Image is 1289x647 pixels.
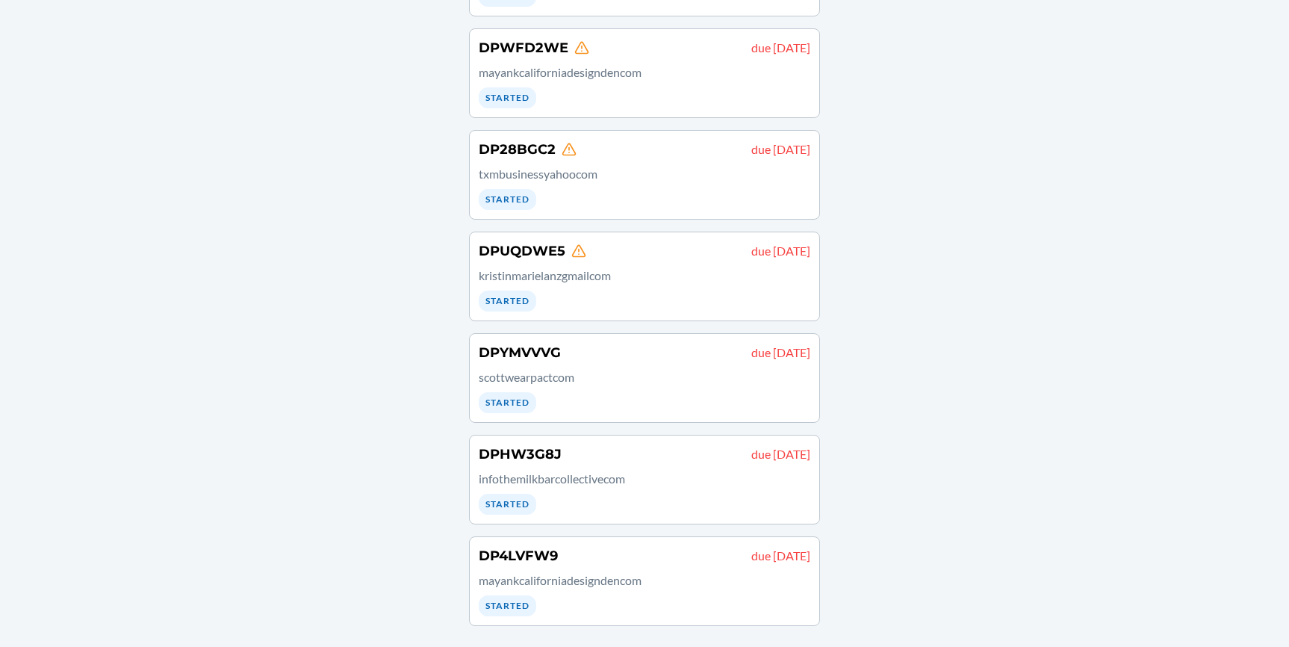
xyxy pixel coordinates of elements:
[751,344,810,362] p: due [DATE]
[469,536,820,626] a: DP4LVFW9due [DATE]mayankcaliforniadesigndencomStarted
[751,445,810,463] p: due [DATE]
[479,38,568,58] h4: DPWFD2WE
[479,343,561,362] h4: DPYMVVVG
[751,547,810,565] p: due [DATE]
[469,232,820,321] a: DPUQDWE5due [DATE]kristinmarielanzgmailcomStarted
[479,267,810,285] p: kristinmarielanzgmailcom
[479,87,536,108] div: Started
[469,333,820,423] a: DPYMVVVGdue [DATE]scottwearpactcomStarted
[479,140,556,159] h4: DP28BGC2
[469,28,820,118] a: DPWFD2WEdue [DATE]mayankcaliforniadesigndencomStarted
[751,242,810,260] p: due [DATE]
[751,140,810,158] p: due [DATE]
[479,572,810,589] p: mayankcaliforniadesigndencom
[479,445,562,464] h4: DPHW3G8J
[479,241,565,261] h4: DPUQDWE5
[479,595,536,616] div: Started
[479,189,536,210] div: Started
[479,64,810,81] p: mayankcaliforniadesigndencom
[469,435,820,524] a: DPHW3G8Jdue [DATE]infothemilkbarcollectivecomStarted
[479,494,536,515] div: Started
[479,368,810,386] p: scottwearpactcom
[469,130,820,220] a: DP28BGC2due [DATE]txmbusinessyahoocomStarted
[479,546,558,566] h4: DP4LVFW9
[479,165,810,183] p: txmbusinessyahoocom
[479,291,536,312] div: Started
[479,470,810,488] p: infothemilkbarcollectivecom
[479,392,536,413] div: Started
[751,39,810,57] p: due [DATE]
